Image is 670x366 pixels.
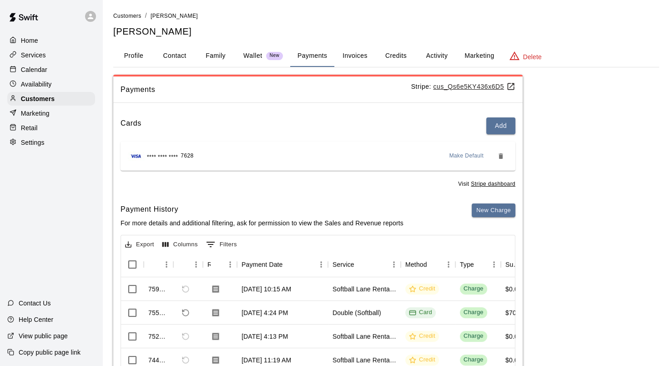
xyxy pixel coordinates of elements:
[207,281,224,297] button: Download Receipt
[21,123,38,132] p: Retail
[472,203,515,218] button: New Charge
[505,308,525,317] div: $70.00
[7,121,95,135] div: Retail
[154,45,195,67] button: Contact
[449,152,484,161] span: Make Default
[460,252,474,277] div: Type
[463,356,484,364] div: Charge
[113,25,659,38] h5: [PERSON_NAME]
[242,308,288,317] div: Aug 14, 2025, 4:24 PM
[242,252,283,277] div: Payment Date
[21,36,38,45] p: Home
[446,149,488,163] button: Make Default
[471,181,515,187] a: Stripe dashboard
[266,53,283,59] span: New
[433,83,515,90] a: cus_Qs6e5KY436x6D5
[19,331,68,341] p: View public page
[283,258,296,271] button: Sort
[113,12,141,19] a: Customers
[505,332,522,341] div: $0.00
[148,285,169,294] div: 759881
[242,332,288,341] div: Aug 12, 2025, 4:13 PM
[207,305,224,321] button: Download Receipt
[409,308,432,317] div: Card
[237,252,328,277] div: Payment Date
[455,252,501,277] div: Type
[332,356,396,365] div: Softball Lane Rental - 30 Minutes
[505,356,522,365] div: $0.00
[334,45,375,67] button: Invoices
[409,332,435,341] div: Credit
[195,45,236,67] button: Family
[121,203,403,215] h6: Payment History
[332,285,396,294] div: Softball Lane Rental - 30 Minutes
[128,152,144,161] img: Credit card brand logo
[121,117,141,134] h6: Cards
[375,45,416,67] button: Credits
[332,332,396,341] div: Softball Lane Rental - 30 Minutes
[160,258,173,271] button: Menu
[21,51,46,60] p: Services
[290,45,334,67] button: Payments
[463,332,484,341] div: Charge
[242,356,291,365] div: Aug 8, 2025, 11:19 AM
[148,258,161,271] button: Sort
[7,48,95,62] a: Services
[144,252,173,277] div: Id
[332,252,354,277] div: Service
[7,136,95,149] a: Settings
[7,107,95,120] a: Marketing
[148,332,169,341] div: 752004
[21,138,45,147] p: Settings
[314,258,328,271] button: Menu
[19,299,51,308] p: Contact Us
[505,285,522,294] div: $0.00
[7,63,95,76] a: Calendar
[113,11,659,21] nav: breadcrumb
[458,180,515,189] span: Visit
[332,308,381,317] div: Double (Softball)
[207,328,224,345] button: Download Receipt
[409,356,435,364] div: Credit
[204,237,239,252] button: Show filters
[113,45,659,67] div: basic tabs example
[411,82,515,91] p: Stripe:
[123,238,156,252] button: Export
[405,252,427,277] div: Method
[409,285,435,293] div: Credit
[505,252,520,277] div: Subtotal
[463,308,484,317] div: Charge
[173,252,203,277] div: Refund
[211,258,223,271] button: Sort
[21,65,47,74] p: Calendar
[145,11,147,20] li: /
[427,258,440,271] button: Sort
[178,305,193,320] span: Refund payment
[7,34,95,47] a: Home
[148,308,169,317] div: 755955
[401,252,455,277] div: Method
[442,258,455,271] button: Menu
[113,45,154,67] button: Profile
[7,92,95,106] a: Customers
[207,252,211,277] div: Receipt
[387,258,401,271] button: Menu
[487,258,501,271] button: Menu
[523,52,542,61] p: Delete
[113,13,141,19] span: Customers
[494,149,508,163] button: Remove
[21,109,50,118] p: Marketing
[151,13,198,19] span: [PERSON_NAME]
[7,77,95,91] div: Availability
[121,84,411,96] span: Payments
[19,348,81,357] p: Copy public page link
[243,51,262,61] p: Wallet
[21,80,52,89] p: Availability
[21,94,55,103] p: Customers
